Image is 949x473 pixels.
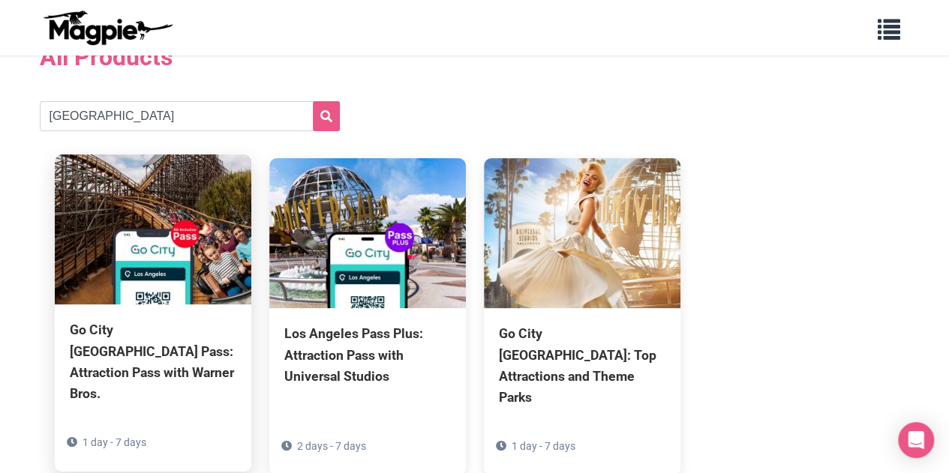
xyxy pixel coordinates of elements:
[40,43,910,71] h2: All Products
[297,440,366,452] span: 2 days - 7 days
[269,158,466,454] a: Los Angeles Pass Plus: Attraction Pass with Universal Studios 2 days - 7 days
[499,323,665,408] div: Go City [GEOGRAPHIC_DATA]: Top Attractions and Theme Parks
[70,319,236,404] div: Go City [GEOGRAPHIC_DATA] Pass: Attraction Pass with Warner Bros.
[512,440,575,452] span: 1 day - 7 days
[55,154,251,472] a: Go City [GEOGRAPHIC_DATA] Pass: Attraction Pass with Warner Bros. 1 day - 7 days
[40,10,175,46] img: logo-ab69f6fb50320c5b225c76a69d11143b.png
[898,422,934,458] div: Open Intercom Messenger
[40,101,340,131] input: Search products...
[284,323,451,386] div: Los Angeles Pass Plus: Attraction Pass with Universal Studios
[484,158,680,308] img: Go City Los Angeles Pass: Top Attractions and Theme Parks
[55,154,251,304] img: Go City Los Angeles Pass: Attraction Pass with Warner Bros.
[269,158,466,308] img: Los Angeles Pass Plus: Attraction Pass with Universal Studios
[83,436,146,448] span: 1 day - 7 days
